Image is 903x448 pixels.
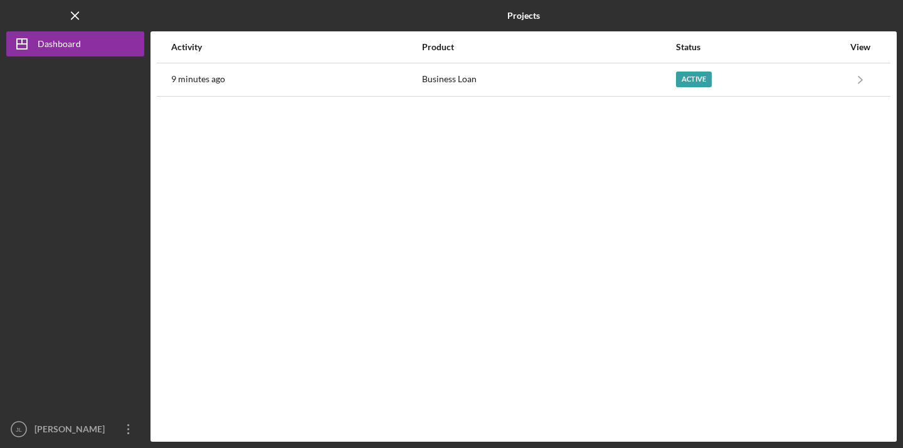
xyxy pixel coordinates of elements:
[16,426,23,433] text: JL
[171,42,421,52] div: Activity
[845,42,876,52] div: View
[6,417,144,442] button: JL[PERSON_NAME]
[171,74,225,84] time: 2025-09-02 18:23
[38,31,81,60] div: Dashboard
[422,64,675,95] div: Business Loan
[676,72,712,87] div: Active
[507,11,540,21] b: Projects
[676,42,843,52] div: Status
[422,42,675,52] div: Product
[6,31,144,56] button: Dashboard
[31,417,113,445] div: [PERSON_NAME]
